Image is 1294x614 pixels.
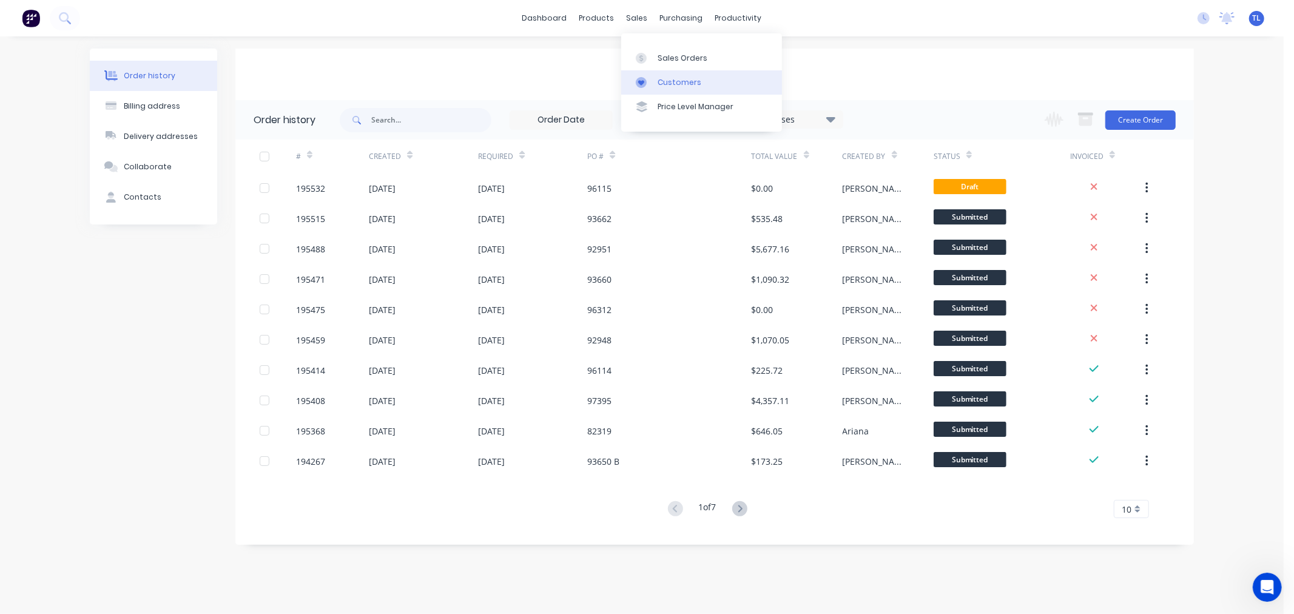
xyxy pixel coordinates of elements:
[843,182,909,195] div: [PERSON_NAME]
[843,364,909,377] div: [PERSON_NAME]
[752,425,783,437] div: $646.05
[843,394,909,407] div: [PERSON_NAME]
[371,108,491,132] input: Search...
[1070,140,1143,173] div: Invoiced
[654,9,709,27] div: purchasing
[621,70,782,95] a: Customers
[587,212,612,225] div: 93662
[369,364,396,377] div: [DATE]
[124,192,161,203] div: Contacts
[369,455,396,468] div: [DATE]
[587,151,604,162] div: PO #
[587,273,612,286] div: 93660
[709,9,768,27] div: productivity
[369,425,396,437] div: [DATE]
[752,394,790,407] div: $4,357.11
[587,303,612,316] div: 96312
[843,273,909,286] div: [PERSON_NAME]
[296,334,325,346] div: 195459
[296,182,325,195] div: 195532
[752,273,790,286] div: $1,090.32
[752,303,773,316] div: $0.00
[587,394,612,407] div: 97395
[587,364,612,377] div: 96114
[90,152,217,182] button: Collaborate
[1253,573,1282,602] iframe: Intercom live chat
[124,161,172,172] div: Collaborate
[658,77,701,88] div: Customers
[587,455,619,468] div: 93650 B
[296,273,325,286] div: 195471
[658,101,733,112] div: Price Level Manager
[843,151,886,162] div: Created By
[254,113,315,127] div: Order history
[843,303,909,316] div: [PERSON_NAME]
[843,455,909,468] div: [PERSON_NAME]
[621,46,782,70] a: Sales Orders
[934,151,960,162] div: Status
[699,501,716,518] div: 1 of 7
[90,182,217,212] button: Contacts
[934,140,1070,173] div: Status
[1122,503,1131,516] span: 10
[369,151,401,162] div: Created
[1070,151,1104,162] div: Invoiced
[478,273,505,286] div: [DATE]
[934,179,1006,194] span: Draft
[90,91,217,121] button: Billing address
[478,151,513,162] div: Required
[587,425,612,437] div: 82319
[478,394,505,407] div: [DATE]
[658,53,707,64] div: Sales Orders
[934,240,1006,255] span: Submitted
[934,452,1006,467] span: Submitted
[369,273,396,286] div: [DATE]
[934,300,1006,315] span: Submitted
[124,131,198,142] div: Delivery addresses
[843,243,909,255] div: [PERSON_NAME]
[478,140,587,173] div: Required
[621,9,654,27] div: sales
[843,140,934,173] div: Created By
[296,212,325,225] div: 195515
[573,9,621,27] div: products
[843,212,909,225] div: [PERSON_NAME]
[587,334,612,346] div: 92948
[369,243,396,255] div: [DATE]
[843,425,869,437] div: Ariana
[752,455,783,468] div: $173.25
[296,243,325,255] div: 195488
[934,422,1006,437] span: Submitted
[478,212,505,225] div: [DATE]
[752,334,790,346] div: $1,070.05
[369,182,396,195] div: [DATE]
[369,212,396,225] div: [DATE]
[478,243,505,255] div: [DATE]
[752,364,783,377] div: $225.72
[478,364,505,377] div: [DATE]
[90,121,217,152] button: Delivery addresses
[587,243,612,255] div: 92951
[369,394,396,407] div: [DATE]
[510,111,612,129] input: Order Date
[934,361,1006,376] span: Submitted
[296,455,325,468] div: 194267
[369,334,396,346] div: [DATE]
[934,270,1006,285] span: Submitted
[843,334,909,346] div: [PERSON_NAME]
[369,303,396,316] div: [DATE]
[296,425,325,437] div: 195368
[478,182,505,195] div: [DATE]
[934,331,1006,346] span: Submitted
[478,303,505,316] div: [DATE]
[90,61,217,91] button: Order history
[124,70,175,81] div: Order history
[478,334,505,346] div: [DATE]
[296,151,301,162] div: #
[478,455,505,468] div: [DATE]
[752,151,798,162] div: Total Value
[369,140,478,173] div: Created
[22,9,40,27] img: Factory
[741,113,843,126] div: 11 Statuses
[752,212,783,225] div: $535.48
